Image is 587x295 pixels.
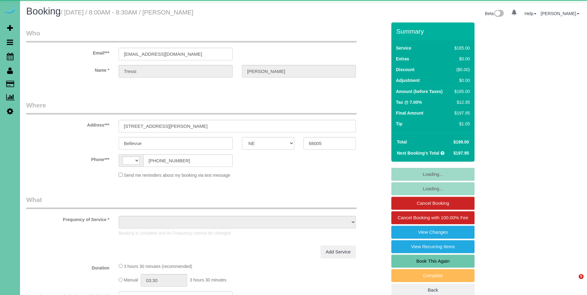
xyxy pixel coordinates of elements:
span: $199.00 [453,139,469,144]
div: $0.00 [452,77,470,83]
a: Beta [485,11,504,16]
label: Final Amount [396,110,423,116]
div: ($0.00) [452,67,470,73]
label: Amount (before Taxes) [396,88,442,95]
legend: What [26,195,357,209]
span: 3 hours 30 minutes (recommended) [124,264,192,269]
label: Service [396,45,411,51]
a: View Changes [391,226,475,239]
a: Book This Again [391,255,475,268]
span: Send me reminders about my booking via text message [124,173,230,178]
legend: Who [26,29,357,42]
a: Add Service [320,245,356,258]
p: Booking is complete and its Frequency cannot be changed [119,230,356,236]
div: $197.95 [452,110,470,116]
span: $197.95 [453,151,469,156]
label: Tax @ 7.00% [396,99,422,105]
label: Frequency of Service * [22,214,114,223]
label: Tip [396,121,402,127]
span: Cancel Booking with 100.00% Fee [397,215,468,220]
span: 5 [579,274,584,279]
a: Cancel Booking with 100.00% Fee [391,211,475,224]
strong: Total [397,139,407,144]
small: / [DATE] / 8:00AM - 8:30AM / [PERSON_NAME] [61,9,194,16]
h3: Summary [396,28,471,35]
a: Help [524,11,536,16]
div: $12.95 [452,99,470,105]
img: Automaid Logo [4,6,16,15]
iframe: Intercom live chat [566,274,581,289]
span: Manual [124,278,138,283]
span: 3 hours 30 minutes [190,278,226,283]
img: New interface [494,10,504,18]
label: Discount [396,67,414,73]
label: Extras [396,56,409,62]
a: View Recurring Items [391,240,475,253]
div: $185.00 [452,88,470,95]
label: Duration [22,263,114,271]
div: $185.00 [452,45,470,51]
label: Adjustment [396,77,420,83]
label: Name * [22,65,114,73]
div: $0.00 [452,56,470,62]
span: Booking [26,6,61,17]
strong: Next Booking's Total [397,151,439,156]
a: [PERSON_NAME] [541,11,579,16]
legend: Where [26,101,357,115]
a: Cancel Booking [391,197,475,210]
div: $1.05 [452,121,470,127]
